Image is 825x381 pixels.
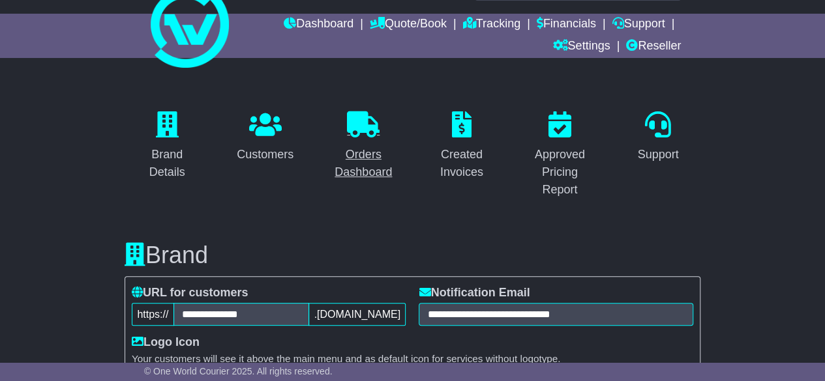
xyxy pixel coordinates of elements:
span: https:// [132,303,174,326]
a: Created Invoices [419,107,505,186]
label: Notification Email [419,286,530,300]
label: Logo Icon [132,335,200,350]
a: Financials [537,14,596,36]
div: Support [637,146,678,163]
div: Orders Dashboard [329,146,398,181]
label: URL for customers [132,286,248,300]
a: Settings [552,36,610,58]
div: Customers [237,146,293,163]
div: Brand Details [133,146,202,181]
h3: Brand [125,242,700,268]
a: Approved Pricing Report [517,107,603,203]
small: Your customers will see it above the main menu and as default icon for services without logotype. [132,353,693,365]
span: © One World Courier 2025. All rights reserved. [144,366,333,376]
div: Created Invoices [428,146,496,181]
a: Support [612,14,665,36]
a: Reseller [626,36,681,58]
a: Dashboard [284,14,353,36]
div: Approved Pricing Report [526,146,594,199]
a: Support [629,107,687,168]
a: Tracking [463,14,520,36]
a: Orders Dashboard [321,107,406,186]
a: Quote/Book [370,14,447,36]
span: .[DOMAIN_NAME] [308,303,406,326]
